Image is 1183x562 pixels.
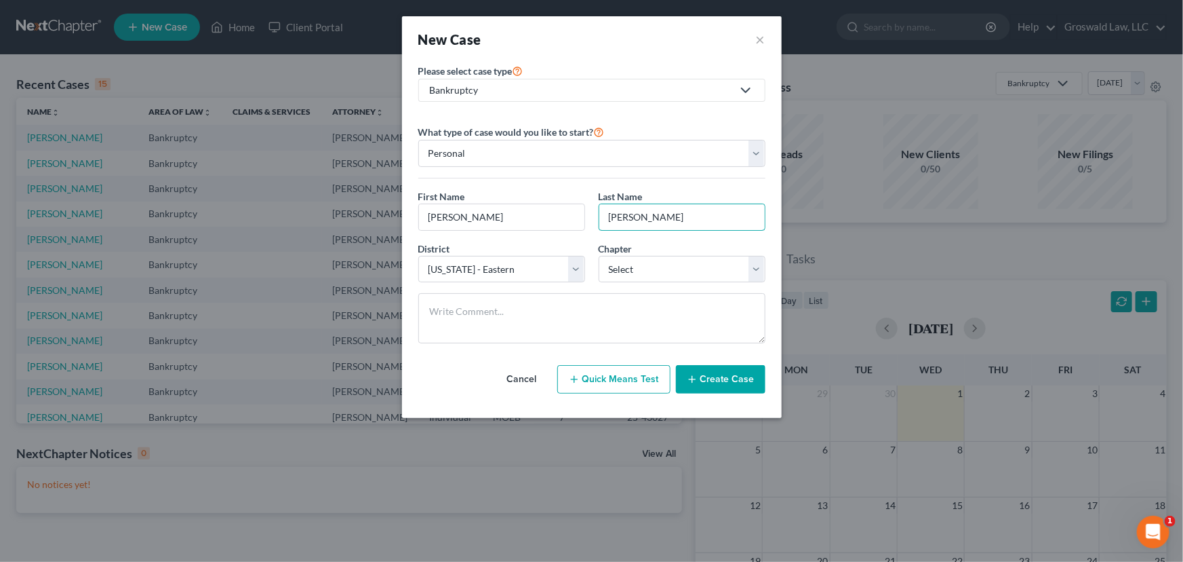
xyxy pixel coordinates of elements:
[676,365,765,394] button: Create Case
[492,366,552,393] button: Cancel
[419,204,584,230] input: Enter First Name
[1165,516,1176,527] span: 1
[557,365,670,394] button: Quick Means Test
[599,243,633,255] span: Chapter
[418,65,513,77] span: Please select case type
[418,191,465,202] span: First Name
[418,31,481,48] strong: New Case
[756,30,765,49] button: ×
[599,204,765,230] input: Enter Last Name
[430,83,732,97] div: Bankruptcy
[418,243,450,255] span: District
[599,191,643,202] span: Last Name
[1137,516,1169,548] iframe: Intercom live chat
[418,124,605,140] label: What type of case would you like to start?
